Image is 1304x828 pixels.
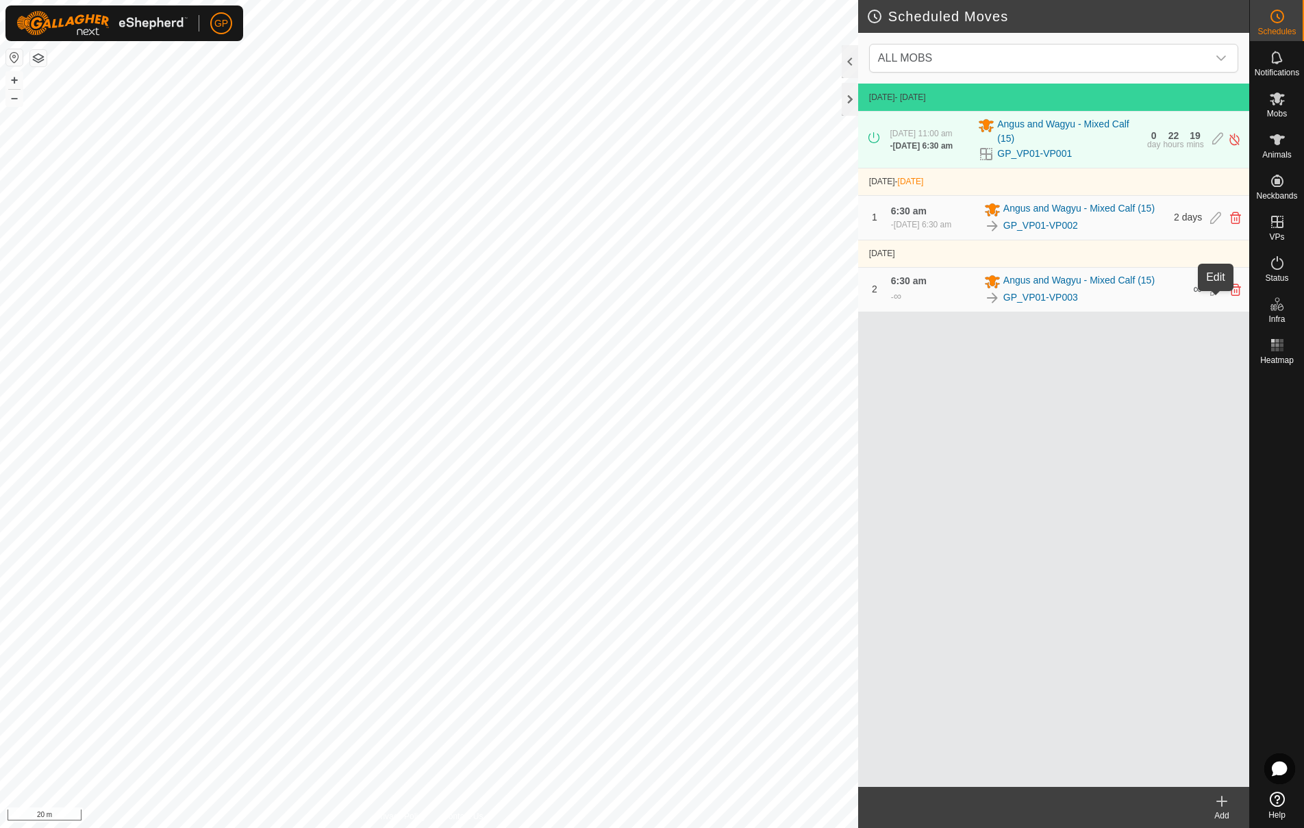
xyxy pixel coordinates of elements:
[1250,786,1304,825] a: Help
[1269,233,1284,241] span: VPs
[1228,132,1241,147] img: Turn off schedule move
[1003,201,1155,218] span: Angus and Wagyu - Mixed Calf (15)
[997,147,1072,161] a: GP_VP01-VP001
[1268,811,1286,819] span: Help
[1207,45,1235,72] div: dropdown trigger
[1265,274,1288,282] span: Status
[1257,27,1296,36] span: Schedules
[873,45,1207,72] span: ALL MOBS
[1147,140,1160,149] div: day
[1003,290,1078,305] a: GP_VP01-VP003
[869,92,895,102] span: [DATE]
[214,16,228,31] span: GP
[891,205,927,216] span: 6:30 am
[997,117,1139,146] span: Angus and Wagyu - Mixed Calf (15)
[895,177,924,186] span: -
[984,290,1001,306] img: To
[894,290,901,302] span: ∞
[891,288,901,305] div: -
[375,810,426,823] a: Privacy Policy
[895,92,926,102] span: - [DATE]
[1003,218,1078,233] a: GP_VP01-VP002
[891,275,927,286] span: 6:30 am
[1256,192,1297,200] span: Neckbands
[890,140,953,152] div: -
[6,49,23,66] button: Reset Map
[1268,315,1285,323] span: Infra
[872,284,877,294] span: 2
[16,11,188,36] img: Gallagher Logo
[890,129,952,138] span: [DATE] 11:00 am
[1186,140,1203,149] div: mins
[30,50,47,66] button: Map Layers
[892,141,953,151] span: [DATE] 6:30 am
[878,52,932,64] span: ALL MOBS
[869,177,895,186] span: [DATE]
[1190,131,1201,140] div: 19
[6,72,23,88] button: +
[1260,356,1294,364] span: Heatmap
[872,212,877,223] span: 1
[1168,131,1179,140] div: 22
[1262,151,1292,159] span: Animals
[1194,810,1249,822] div: Add
[1003,273,1155,290] span: Angus and Wagyu - Mixed Calf (15)
[898,177,924,186] span: [DATE]
[894,220,951,229] span: [DATE] 6:30 am
[984,218,1001,234] img: To
[891,218,951,231] div: -
[6,90,23,106] button: –
[1163,140,1183,149] div: hours
[1193,282,1202,296] span: ∞
[866,8,1249,25] h2: Scheduled Moves
[1151,131,1157,140] div: 0
[1255,68,1299,77] span: Notifications
[442,810,483,823] a: Contact Us
[1174,212,1202,223] span: 2 days
[1267,110,1287,118] span: Mobs
[869,249,895,258] span: [DATE]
